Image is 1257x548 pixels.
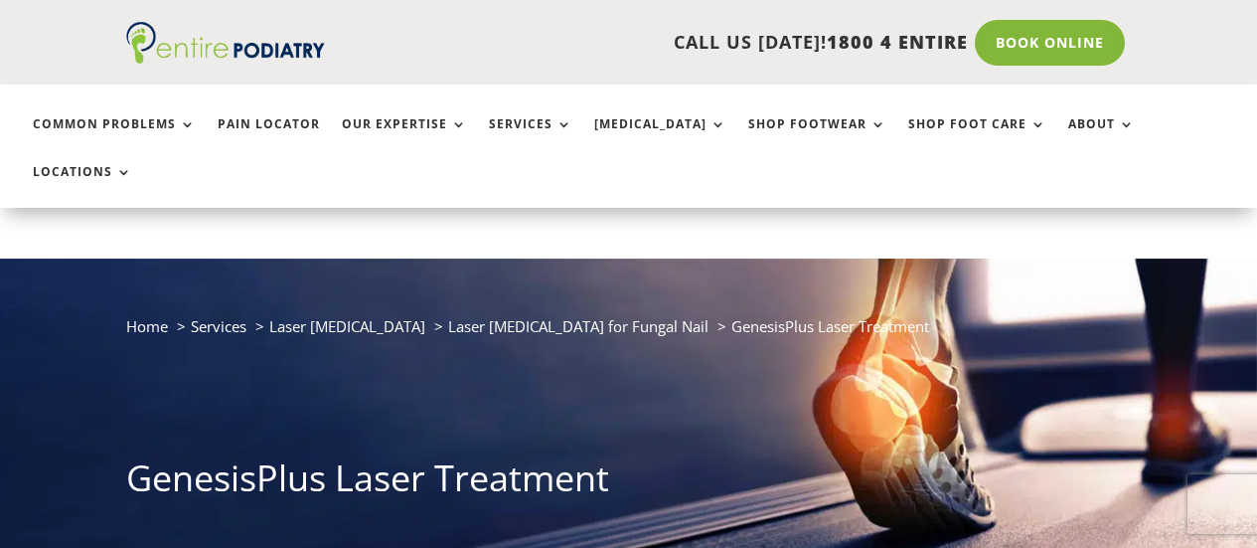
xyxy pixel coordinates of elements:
img: logo (1) [126,22,325,64]
a: Book Online [975,20,1125,66]
a: Locations [33,165,132,208]
a: Pain Locator [218,117,320,160]
a: [MEDICAL_DATA] [594,117,726,160]
span: 1800 4 ENTIRE [827,30,968,54]
a: About [1068,117,1135,160]
a: Home [126,316,168,336]
a: Shop Foot Care [908,117,1046,160]
a: Laser [MEDICAL_DATA] [269,316,425,336]
a: Laser [MEDICAL_DATA] for Fungal Nail [448,316,708,336]
p: CALL US [DATE]! [352,30,968,56]
a: Shop Footwear [748,117,886,160]
a: Services [489,117,572,160]
span: GenesisPlus Laser Treatment [731,316,929,336]
a: Entire Podiatry [126,48,325,68]
a: Our Expertise [342,117,467,160]
a: Services [191,316,246,336]
nav: breadcrumb [126,313,1132,354]
a: Common Problems [33,117,196,160]
h1: GenesisPlus Laser Treatment [126,454,1132,513]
